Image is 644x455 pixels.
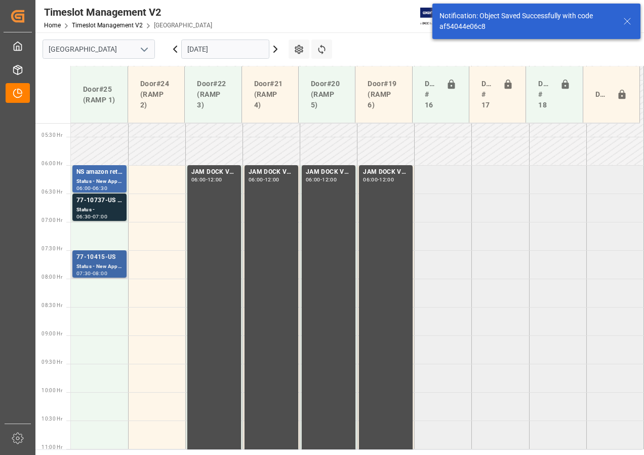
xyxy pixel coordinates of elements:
[72,22,143,29] a: Timeslot Management V2
[306,177,320,182] div: 06:00
[181,40,269,59] input: DD-MM-YYYY
[76,214,91,219] div: 06:30
[322,177,337,182] div: 12:00
[364,74,404,115] div: Door#19 (RAMP 6)
[378,177,379,182] div: -
[249,167,294,177] div: JAM DOCK VOLUME CONTROL
[44,5,212,20] div: Timeslot Management V2
[193,74,233,115] div: Door#22 (RAMP 3)
[42,274,62,280] span: 08:00 Hr
[136,42,151,57] button: open menu
[42,388,62,393] span: 10:00 Hr
[263,177,265,182] div: -
[379,177,394,182] div: 12:00
[534,74,555,115] div: Doors # 18
[42,161,62,166] span: 06:00 Hr
[93,271,107,276] div: 08:00
[76,167,123,177] div: NS amazon returns
[420,8,455,25] img: Exertis%20JAM%20-%20Email%20Logo.jpg_1722504956.jpg
[306,167,351,177] div: JAM DOCK VOLUME CONTROL
[42,416,62,422] span: 10:30 Hr
[91,214,93,219] div: -
[42,359,62,365] span: 09:30 Hr
[191,167,237,177] div: JAM DOCK VOLUME CONTROL
[363,177,378,182] div: 06:00
[363,167,409,177] div: JAM DOCK VOLUME CONTROL
[42,246,62,251] span: 07:30 Hr
[76,186,91,191] div: 06:00
[320,177,322,182] div: -
[206,177,208,182] div: -
[76,252,123,262] div: 77-10415-US
[249,177,263,182] div: 06:00
[208,177,222,182] div: 12:00
[42,302,62,308] span: 08:30 Hr
[250,74,290,115] div: Door#21 (RAMP 4)
[42,132,62,138] span: 05:30 Hr
[43,40,155,59] input: Type to search/select
[42,217,62,223] span: 07:00 Hr
[42,189,62,195] span: 06:30 Hr
[439,11,614,32] div: Notification: Object Saved Successfully with code af54044e06c8
[91,186,93,191] div: -
[76,262,123,271] div: Status - New Appointment
[93,186,107,191] div: 06:30
[191,177,206,182] div: 06:00
[76,271,91,276] div: 07:30
[477,74,499,115] div: Doors # 17
[76,177,123,186] div: Status - New Appointment
[76,196,123,206] div: 77-10737-US SHIPM#/M
[307,74,347,115] div: Door#20 (RAMP 5)
[93,214,107,219] div: 07:00
[91,271,93,276] div: -
[42,444,62,450] span: 11:00 Hr
[42,331,62,336] span: 09:00 Hr
[44,22,61,29] a: Home
[136,74,176,115] div: Door#24 (RAMP 2)
[76,206,123,214] div: Status -
[421,74,442,115] div: Doors # 16
[591,85,613,104] div: Door#23
[265,177,279,182] div: 12:00
[79,80,119,109] div: Door#25 (RAMP 1)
